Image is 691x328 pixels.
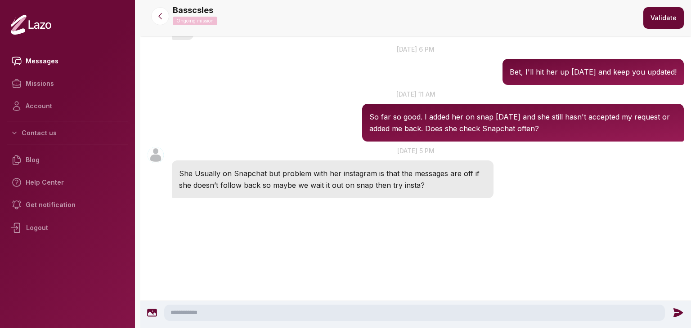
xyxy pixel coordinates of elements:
button: Contact us [7,125,128,141]
a: Messages [7,50,128,72]
p: [DATE] 5 pm [140,146,691,155]
a: Account [7,95,128,117]
p: Ongoing mission [173,17,217,25]
a: Blog [7,149,128,171]
a: Get notification [7,194,128,216]
div: Logout [7,216,128,239]
p: [DATE] 6 pm [140,44,691,54]
p: [DATE] 11 am [140,89,691,99]
button: Validate [643,7,684,29]
p: She Usually on Snapchat but problem with her instagram is that the messages are off if she doesn’... [179,168,486,191]
p: Bet, I'll hit her up [DATE] and keep you updated! [510,66,677,78]
a: Help Center [7,171,128,194]
p: Basscsles [173,4,213,17]
p: So far so good. I added her on snap [DATE] and she still hasn't accepted my request or added me b... [369,111,677,134]
a: Missions [7,72,128,95]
